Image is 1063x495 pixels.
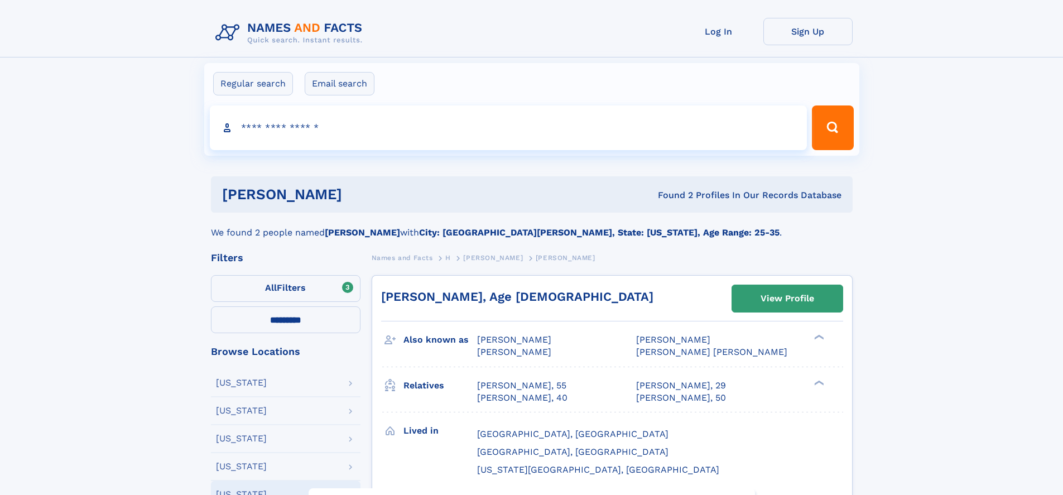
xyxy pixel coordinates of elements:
[305,72,374,95] label: Email search
[636,347,787,357] span: [PERSON_NAME] [PERSON_NAME]
[674,18,763,45] a: Log In
[477,446,668,457] span: [GEOGRAPHIC_DATA], [GEOGRAPHIC_DATA]
[761,286,814,311] div: View Profile
[812,105,853,150] button: Search Button
[477,347,551,357] span: [PERSON_NAME]
[419,227,780,238] b: City: [GEOGRAPHIC_DATA][PERSON_NAME], State: [US_STATE], Age Range: 25-35
[811,379,825,386] div: ❯
[811,334,825,341] div: ❯
[403,330,477,349] h3: Also known as
[463,254,523,262] span: [PERSON_NAME]
[216,406,267,415] div: [US_STATE]
[213,72,293,95] label: Regular search
[477,464,719,475] span: [US_STATE][GEOGRAPHIC_DATA], [GEOGRAPHIC_DATA]
[211,275,360,302] label: Filters
[211,213,853,239] div: We found 2 people named with .
[381,290,653,304] a: [PERSON_NAME], Age [DEMOGRAPHIC_DATA]
[216,462,267,471] div: [US_STATE]
[536,254,595,262] span: [PERSON_NAME]
[211,253,360,263] div: Filters
[477,392,567,404] a: [PERSON_NAME], 40
[763,18,853,45] a: Sign Up
[636,334,710,345] span: [PERSON_NAME]
[477,379,566,392] a: [PERSON_NAME], 55
[210,105,807,150] input: search input
[463,251,523,265] a: [PERSON_NAME]
[216,378,267,387] div: [US_STATE]
[325,227,400,238] b: [PERSON_NAME]
[211,18,372,48] img: Logo Names and Facts
[636,379,726,392] a: [PERSON_NAME], 29
[500,189,841,201] div: Found 2 Profiles In Our Records Database
[265,282,277,293] span: All
[216,434,267,443] div: [US_STATE]
[211,347,360,357] div: Browse Locations
[445,251,451,265] a: H
[372,251,433,265] a: Names and Facts
[477,429,668,439] span: [GEOGRAPHIC_DATA], [GEOGRAPHIC_DATA]
[403,421,477,440] h3: Lived in
[732,285,843,312] a: View Profile
[636,392,726,404] a: [PERSON_NAME], 50
[403,376,477,395] h3: Relatives
[222,188,500,201] h1: [PERSON_NAME]
[477,334,551,345] span: [PERSON_NAME]
[445,254,451,262] span: H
